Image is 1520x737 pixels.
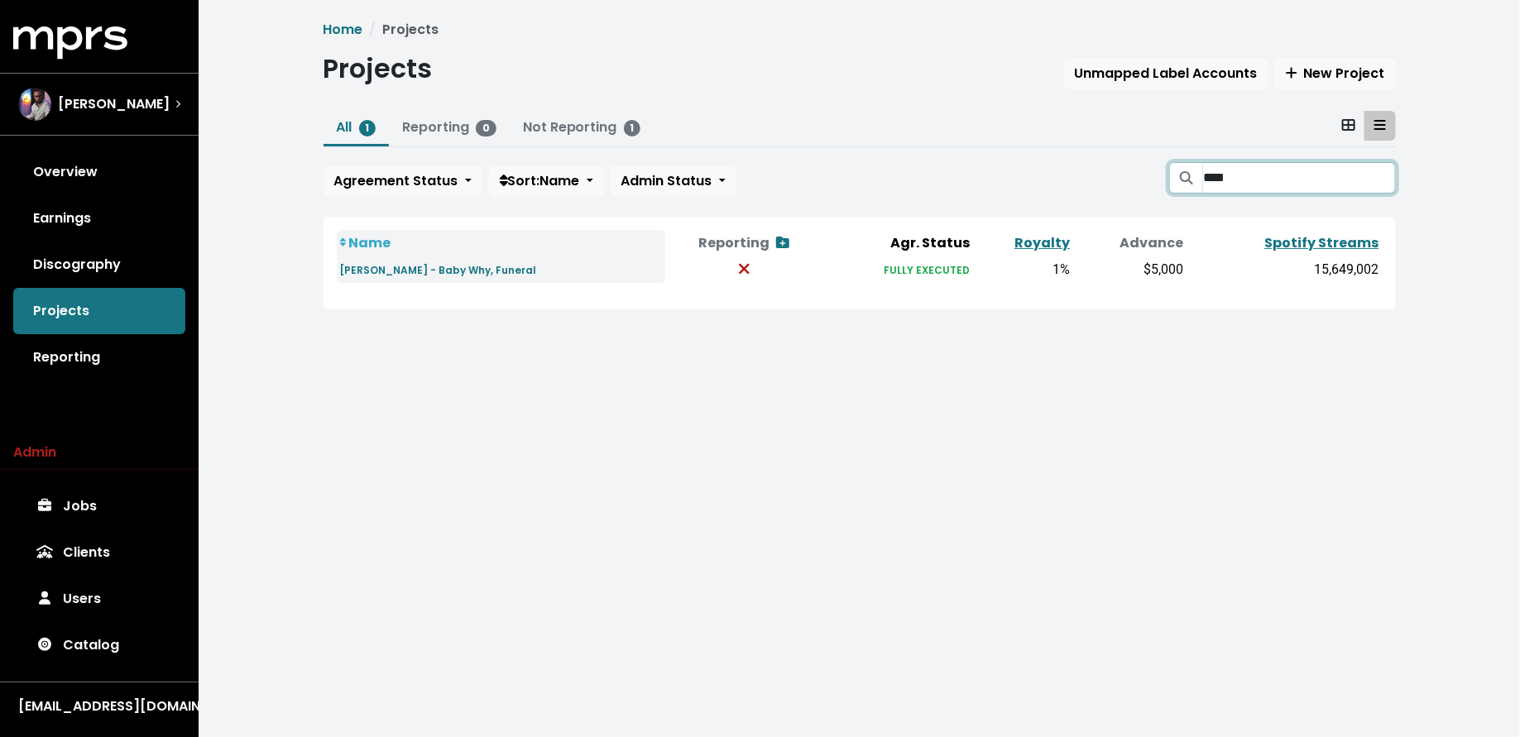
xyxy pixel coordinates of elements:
svg: Card View [1342,118,1355,132]
a: Reporting0 [402,117,496,136]
a: Overview [13,149,185,195]
a: Reporting [13,334,185,380]
div: [EMAIL_ADDRESS][DOMAIN_NAME] [18,696,180,716]
button: Admin Status [611,165,736,197]
button: Sort:Name [489,165,604,197]
span: 1 [624,120,641,136]
a: Clients [13,529,185,576]
li: Projects [363,20,439,40]
th: Reporting [665,230,823,256]
span: 0 [476,120,496,136]
button: Agreement Status [324,165,482,197]
small: [PERSON_NAME] - Baby Why, Funeral [340,263,537,277]
span: Agreement Status [334,171,458,190]
a: Discography [13,242,185,288]
button: New Project [1275,58,1396,89]
span: Unmapped Label Accounts [1075,64,1258,83]
th: Agr. Status [823,230,973,256]
img: The selected account / producer [18,88,51,121]
a: Earnings [13,195,185,242]
span: 1 [359,120,376,136]
a: Users [13,576,185,622]
button: Unmapped Label Accounts [1064,58,1268,89]
a: mprs logo [13,32,127,51]
a: All1 [337,117,376,136]
th: Name [337,230,666,256]
span: New Project [1286,64,1385,83]
a: Royalty [1014,233,1070,252]
a: Not Reporting1 [523,117,641,136]
th: Advance [1073,230,1187,256]
a: Spotify Streams [1265,233,1379,252]
small: FULLY EXECUTED [884,263,970,277]
a: [PERSON_NAME] - Baby Why, Funeral [340,260,537,279]
td: 1% [973,256,1073,283]
span: $5,000 [1144,261,1183,277]
input: Search projects [1203,162,1395,194]
a: Catalog [13,622,185,668]
nav: breadcrumb [324,20,1396,40]
td: 15,649,002 [1187,256,1382,283]
span: [PERSON_NAME] [58,94,170,114]
a: Home [324,20,363,39]
span: Admin Status [621,171,712,190]
button: [EMAIL_ADDRESS][DOMAIN_NAME] [13,696,185,717]
a: Jobs [13,483,185,529]
svg: Table View [1374,118,1386,132]
h1: Projects [324,53,433,84]
span: Sort: Name [500,171,580,190]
